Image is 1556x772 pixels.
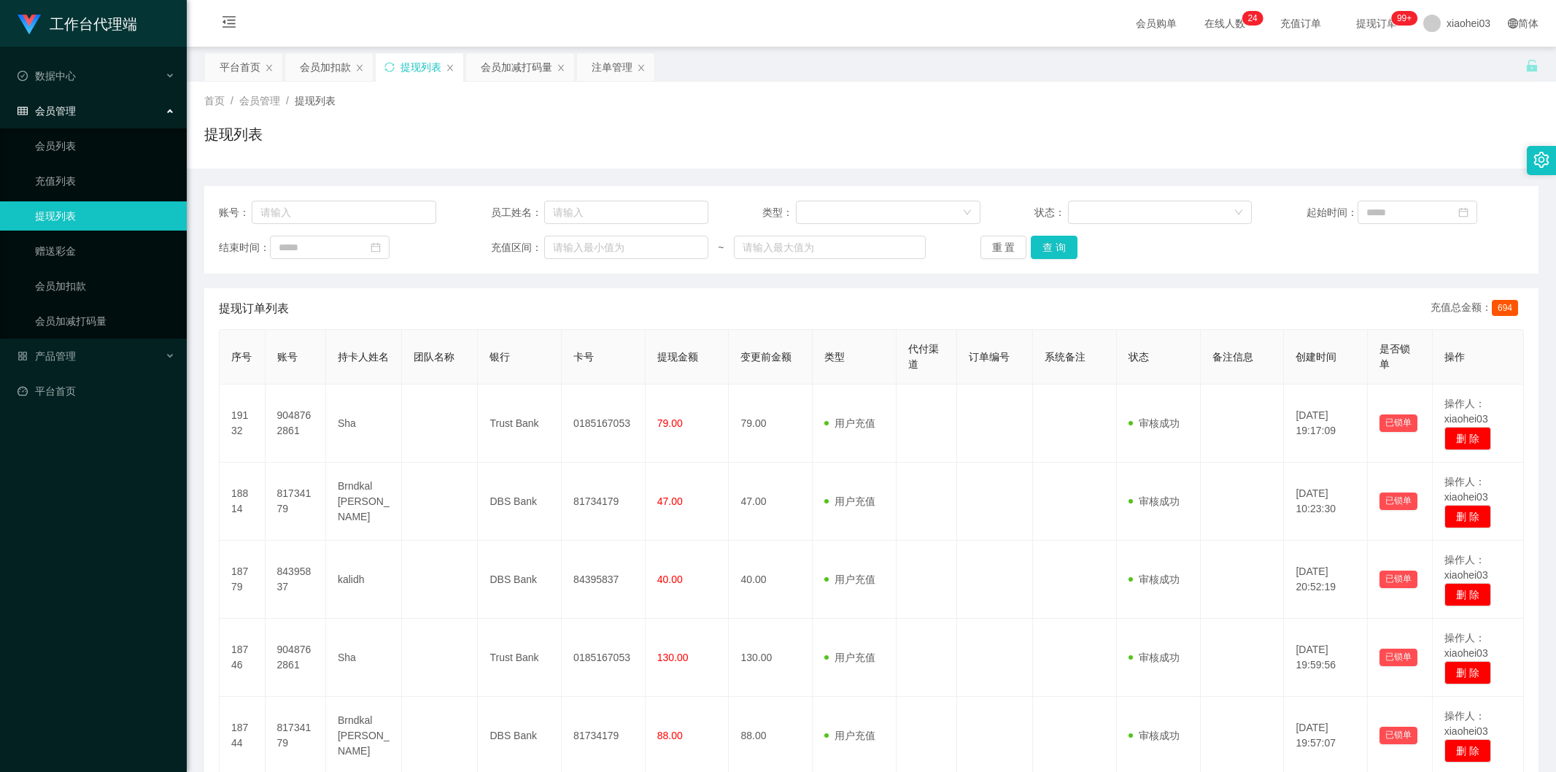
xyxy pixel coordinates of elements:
[326,619,402,697] td: Sha
[277,351,298,363] span: 账号
[1129,417,1180,429] span: 审核成功
[18,15,41,35] img: logo.9652507e.png
[252,201,436,224] input: 请输入
[740,351,791,363] span: 变更前金额
[1284,619,1368,697] td: [DATE] 19:59:56
[1349,18,1404,28] span: 提现订单
[204,95,225,107] span: 首页
[562,541,646,619] td: 84395837
[1508,18,1518,28] i: 图标: global
[220,619,266,697] td: 18746
[286,95,289,107] span: /
[1444,583,1491,606] button: 删 除
[1129,652,1180,663] span: 审核成功
[1444,739,1491,763] button: 删 除
[708,240,734,255] span: ~
[562,619,646,697] td: 0185167053
[657,730,683,741] span: 88.00
[1444,554,1488,581] span: 操作人：xiaohei03
[544,201,708,224] input: 请输入
[1391,11,1417,26] sup: 1033
[824,417,875,429] span: 用户充值
[35,236,175,266] a: 赠送彩金
[1379,649,1417,666] button: 已锁单
[969,351,1010,363] span: 订单编号
[562,385,646,463] td: 0185167053
[1444,661,1491,684] button: 删 除
[18,351,28,361] i: 图标: appstore-o
[1031,236,1077,259] button: 查 询
[50,1,137,47] h1: 工作台代理端
[204,123,263,145] h1: 提现列表
[1458,207,1468,217] i: 图标: calendar
[1129,574,1180,585] span: 审核成功
[1379,493,1417,510] button: 已锁单
[18,106,28,116] i: 图标: table
[491,240,544,255] span: 充值区间：
[326,463,402,541] td: Brndkal [PERSON_NAME]
[1129,730,1180,741] span: 审核成功
[231,351,252,363] span: 序号
[478,385,562,463] td: Trust Bank
[557,63,565,72] i: 图标: close
[35,271,175,301] a: 会员加扣款
[824,652,875,663] span: 用户充值
[219,300,289,317] span: 提现订单列表
[18,105,76,117] span: 会员管理
[657,652,689,663] span: 130.00
[266,619,326,697] td: 9048762861
[326,541,402,619] td: kalidh
[657,574,683,585] span: 40.00
[963,208,972,218] i: 图标: down
[446,63,454,72] i: 图标: close
[338,351,389,363] span: 持卡人姓名
[481,53,552,81] div: 会员加减打码量
[824,351,845,363] span: 类型
[1533,152,1549,168] i: 图标: setting
[220,541,266,619] td: 18779
[478,463,562,541] td: DBS Bank
[729,619,813,697] td: 130.00
[592,53,632,81] div: 注单管理
[18,377,175,406] a: 图标: dashboard平台首页
[489,351,510,363] span: 银行
[762,205,796,220] span: 类型：
[478,619,562,697] td: Trust Bank
[1129,495,1180,507] span: 审核成功
[266,463,326,541] td: 81734179
[562,463,646,541] td: 81734179
[18,350,76,362] span: 产品管理
[1379,343,1410,370] span: 是否锁单
[266,385,326,463] td: 9048762861
[1284,385,1368,463] td: [DATE] 19:17:09
[729,463,813,541] td: 47.00
[295,95,336,107] span: 提现列表
[729,385,813,463] td: 79.00
[231,95,233,107] span: /
[637,63,646,72] i: 图标: close
[734,236,926,259] input: 请输入最大值为
[18,71,28,81] i: 图标: check-circle-o
[35,131,175,161] a: 会员列表
[491,205,544,220] span: 员工姓名：
[35,166,175,196] a: 充值列表
[573,351,594,363] span: 卡号
[220,53,260,81] div: 平台首页
[300,53,351,81] div: 会员加扣款
[371,242,381,252] i: 图标: calendar
[400,53,441,81] div: 提现列表
[220,463,266,541] td: 18814
[18,70,76,82] span: 数据中心
[824,495,875,507] span: 用户充值
[1444,710,1488,737] span: 操作人：xiaohei03
[1129,351,1149,363] span: 状态
[657,351,698,363] span: 提现金额
[1247,11,1253,26] p: 2
[544,236,708,259] input: 请输入最小值为
[1284,463,1368,541] td: [DATE] 10:23:30
[1296,351,1336,363] span: 创建时间
[265,63,274,72] i: 图标: close
[1273,18,1328,28] span: 充值订单
[1253,11,1258,26] p: 4
[1379,727,1417,744] button: 已锁单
